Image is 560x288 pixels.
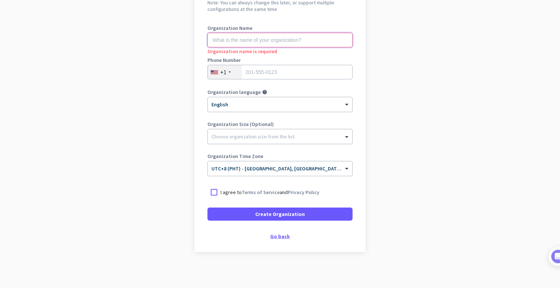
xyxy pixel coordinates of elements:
[255,210,305,218] span: Create Organization
[207,154,353,159] label: Organization Time Zone
[262,90,267,95] i: help
[207,122,353,127] label: Organization Size (Optional)
[207,234,353,239] div: Go back
[207,65,353,79] input: 201-555-0123
[221,189,319,196] p: I agree to and
[207,33,353,47] input: What is the name of your organization?
[207,208,353,221] button: Create Organization
[220,68,226,76] div: +1
[207,58,353,63] label: Phone Number
[207,48,277,55] span: Organization name is required
[207,25,353,31] label: Organization Name
[242,189,280,196] a: Terms of Service
[288,189,319,196] a: Privacy Policy
[207,90,261,95] label: Organization language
